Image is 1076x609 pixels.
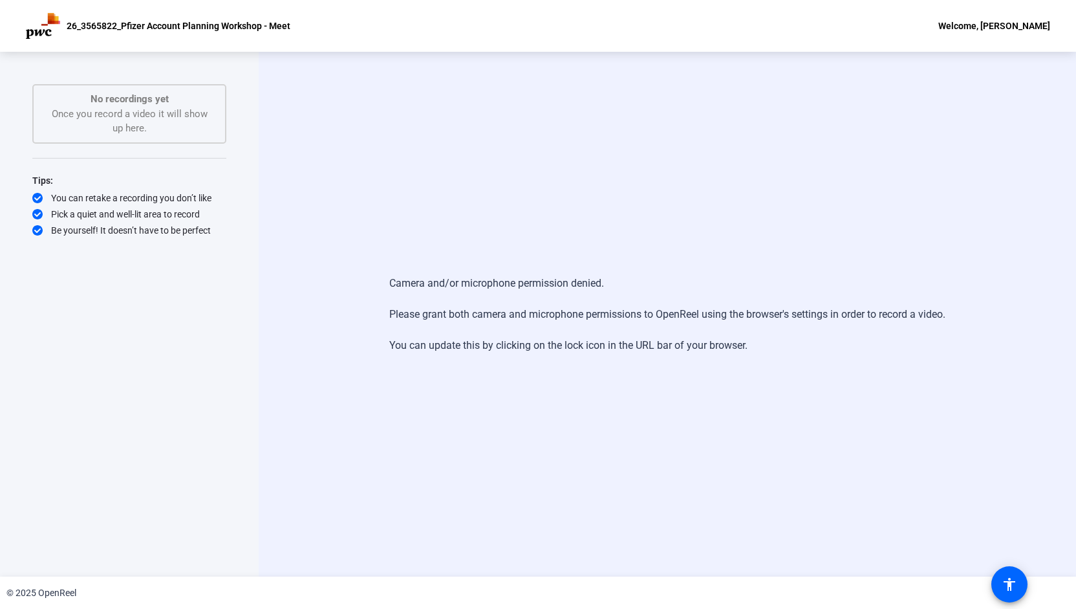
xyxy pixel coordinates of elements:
[32,224,226,237] div: Be yourself! It doesn’t have to be perfect
[389,263,945,366] div: Camera and/or microphone permission denied. Please grant both camera and microphone permissions t...
[32,192,226,205] div: You can retake a recording you don’t like
[32,173,226,188] div: Tips:
[32,208,226,221] div: Pick a quiet and well-lit area to record
[67,18,290,34] p: 26_3565822_Pfizer Account Planning Workshop - Meet
[26,13,60,39] img: OpenReel logo
[47,92,212,136] div: Once you record a video it will show up here.
[1002,577,1017,592] mat-icon: accessibility
[47,92,212,107] p: No recordings yet
[6,586,76,600] div: © 2025 OpenReel
[938,18,1050,34] div: Welcome, [PERSON_NAME]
